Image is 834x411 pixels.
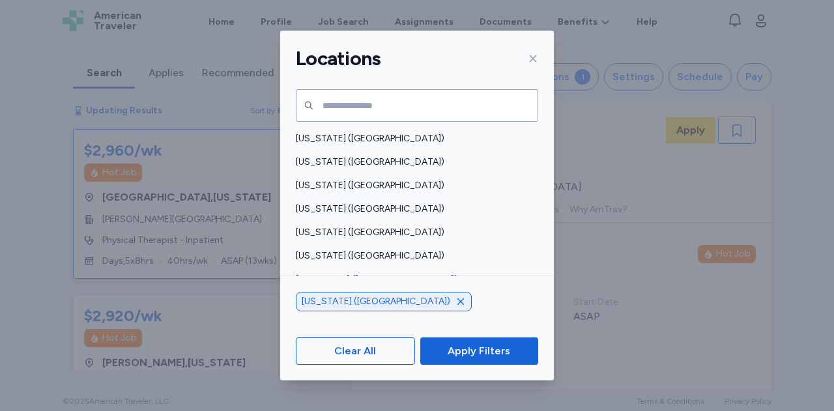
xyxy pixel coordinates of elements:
h1: Locations [296,46,381,71]
button: Apply Filters [420,337,538,365]
span: [US_STATE] ([GEOGRAPHIC_DATA]) [296,179,530,192]
span: Apply Filters [448,343,510,359]
span: [US_STATE] ([GEOGRAPHIC_DATA]) [302,295,450,308]
button: Clear All [296,337,415,365]
span: [US_STATE] ([GEOGRAPHIC_DATA]) [296,249,530,262]
span: [US_STATE] ([GEOGRAPHIC_DATA]) [296,203,530,216]
span: Clear All [334,343,376,359]
span: [US_STATE] ([GEOGRAPHIC_DATA]) [296,273,530,286]
span: [US_STATE] ([GEOGRAPHIC_DATA]) [296,132,530,145]
span: [US_STATE] ([GEOGRAPHIC_DATA]) [296,156,530,169]
span: [US_STATE] ([GEOGRAPHIC_DATA]) [296,226,530,239]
